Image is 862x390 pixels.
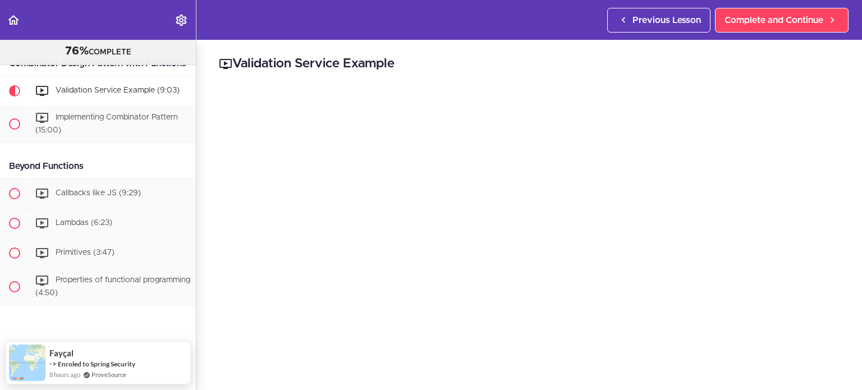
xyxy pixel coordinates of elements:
[7,13,20,27] svg: Back to course curriculum
[65,45,89,57] span: 76%
[49,348,74,358] span: Fayçal
[715,8,849,33] a: Complete and Continue
[58,360,135,368] a: Enroled to Spring Security
[9,345,45,381] img: provesource social proof notification image
[607,8,710,33] a: Previous Lesson
[219,54,840,74] h2: Validation Service Example
[175,13,188,27] svg: Settings Menu
[56,190,141,198] span: Callbacks like JS (9:29)
[49,359,57,368] span: ->
[632,13,701,27] span: Previous Lesson
[56,86,180,94] span: Validation Service Example (9:03)
[56,249,114,257] span: Primitives (3:47)
[35,277,190,297] span: Properties of functional programming (4:50)
[49,370,80,379] span: 8 hours ago
[14,44,182,59] div: COMPLETE
[725,13,823,27] span: Complete and Continue
[56,219,112,227] span: Lambdas (6:23)
[35,113,178,134] span: Implementing Combinator Pattern (15:00)
[91,370,126,379] a: ProveSource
